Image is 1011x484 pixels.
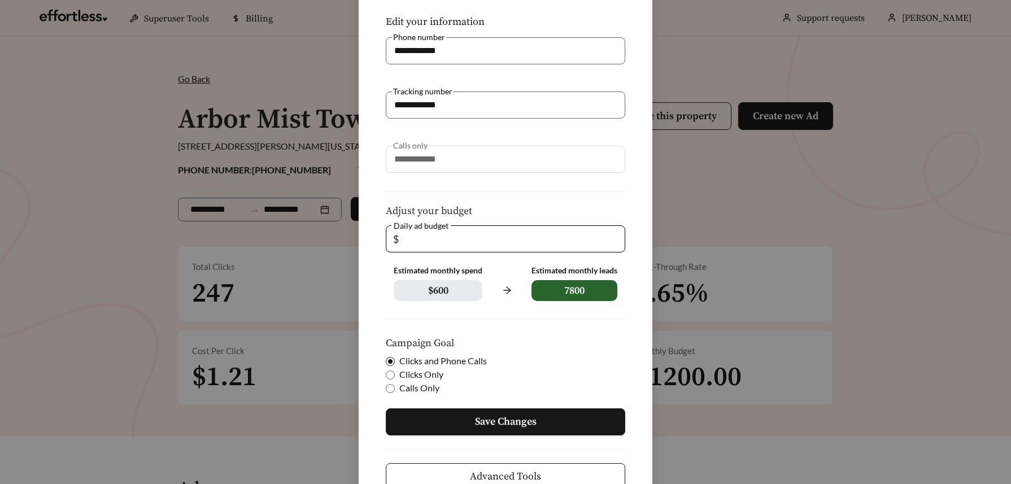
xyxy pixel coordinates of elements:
span: Calls Only [395,381,444,395]
button: Save Changes [386,408,625,435]
span: $ 600 [394,280,482,301]
span: 7800 [531,280,617,301]
span: $ [393,226,399,252]
div: Estimated monthly spend [394,266,482,276]
span: Advanced Tools [470,469,541,484]
span: Save Changes [475,414,537,429]
div: Estimated monthly leads [531,266,617,276]
h5: Edit your information [386,16,625,28]
span: arrow-right [496,280,517,301]
span: Clicks Only [395,368,448,381]
h5: Campaign Goal [386,338,625,349]
a: Advanced Tools [386,470,625,481]
h5: Adjust your budget [386,206,625,217]
span: Clicks and Phone Calls [395,354,491,368]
